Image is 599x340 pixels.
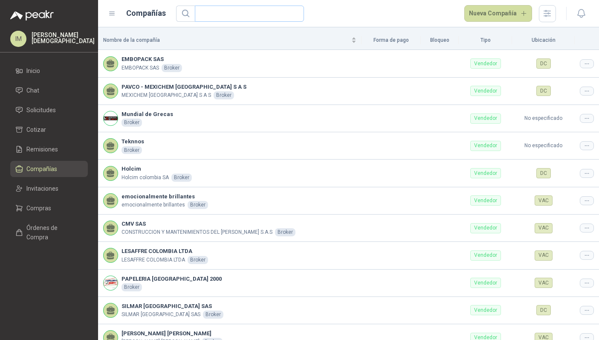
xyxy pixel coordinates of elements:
[26,105,56,115] span: Solicitudes
[122,220,295,228] b: CMV SAS
[122,165,192,173] b: Holcim
[10,141,88,157] a: Remisiones
[10,102,88,118] a: Solicitudes
[10,63,88,79] a: Inicio
[122,119,142,127] div: Broker
[535,250,553,261] div: VAC
[535,195,553,206] div: VAC
[464,5,532,22] button: Nueva Compañía
[26,223,80,242] span: Órdenes de Compra
[362,31,421,50] th: Forma de pago
[122,311,200,319] p: SILMAR [GEOGRAPHIC_DATA] SAS
[122,110,173,119] b: Mundial de Grecas
[104,111,118,125] img: Company Logo
[26,164,57,174] span: Compañías
[459,31,512,50] th: Tipo
[122,146,142,154] div: Broker
[10,122,88,138] a: Cotizar
[122,55,182,64] b: EMBOPACK SAS
[10,31,26,47] div: IM
[122,192,208,201] b: emocionalmente brillantes
[122,201,185,209] p: emocionalmente brillantes
[10,82,88,99] a: Chat
[10,220,88,245] a: Órdenes de Compra
[536,168,551,178] div: DC
[535,223,553,233] div: VAC
[26,86,39,95] span: Chat
[171,174,192,182] div: Broker
[203,311,223,319] div: Broker
[122,302,223,311] b: SILMAR [GEOGRAPHIC_DATA] SAS
[10,161,88,177] a: Compañías
[470,278,501,288] div: Vendedor
[10,180,88,197] a: Invitaciones
[122,91,211,99] p: MEXICHEM [GEOGRAPHIC_DATA] S A S
[26,66,40,76] span: Inicio
[535,278,553,288] div: VAC
[470,58,501,69] div: Vendedor
[26,203,51,213] span: Compras
[162,64,182,72] div: Broker
[26,184,58,193] span: Invitaciones
[122,329,223,338] b: [PERSON_NAME] [PERSON_NAME]
[126,7,166,19] h1: Compañías
[104,276,118,290] img: Company Logo
[188,201,208,209] div: Broker
[512,31,575,50] th: Ubicación
[32,32,95,44] p: [PERSON_NAME] [DEMOGRAPHIC_DATA]
[10,10,54,20] img: Logo peakr
[214,91,234,99] div: Broker
[122,256,185,264] p: LESAFFRE COLOMBIA LTDA
[275,228,295,236] div: Broker
[470,305,501,315] div: Vendedor
[122,137,144,146] b: Teknnos
[536,58,551,69] div: DC
[26,145,58,154] span: Remisiones
[470,223,501,233] div: Vendedor
[470,141,501,151] div: Vendedor
[536,305,551,315] div: DC
[122,228,272,236] p: CONSTRUCCION Y MANTENIMIENTOS DEL [PERSON_NAME] S.A.S
[188,256,208,264] div: Broker
[470,168,501,178] div: Vendedor
[470,195,501,206] div: Vendedor
[470,113,501,124] div: Vendedor
[517,142,570,150] p: No especificado
[421,31,459,50] th: Bloqueo
[470,250,501,261] div: Vendedor
[122,83,246,91] b: PAVCO - MEXICHEM [GEOGRAPHIC_DATA] S A S
[122,64,159,72] p: EMBOPACK SAS
[122,174,169,182] p: Holcim colombia SA
[536,86,551,96] div: DC
[122,283,142,291] div: Broker
[470,86,501,96] div: Vendedor
[122,275,222,283] b: PAPELERIA [GEOGRAPHIC_DATA] 2000
[26,125,46,134] span: Cotizar
[98,31,362,50] th: Nombre de la compañía
[122,247,208,256] b: LESAFFRE COLOMBIA LTDA
[103,36,350,44] span: Nombre de la compañía
[517,114,570,122] p: No especificado
[10,200,88,216] a: Compras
